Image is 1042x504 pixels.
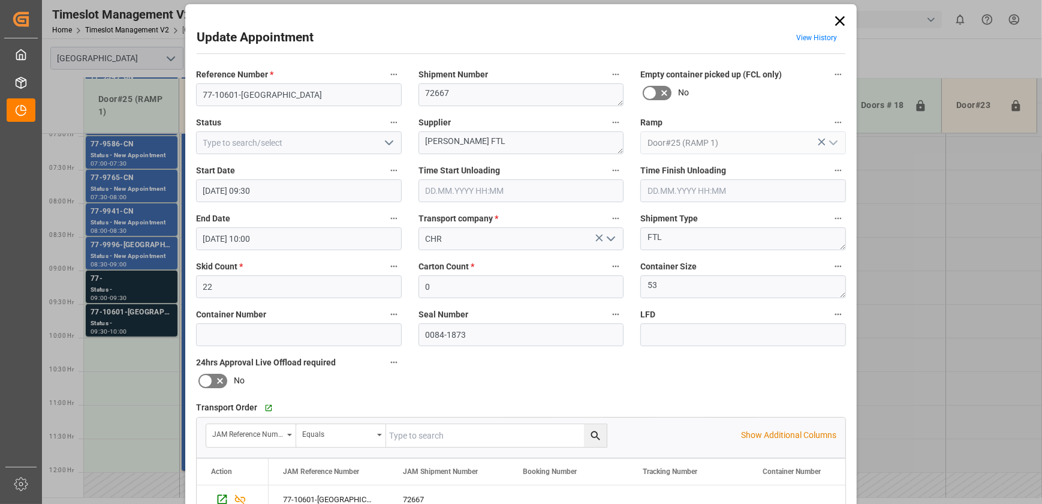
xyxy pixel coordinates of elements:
span: No [234,374,245,387]
button: search button [584,424,607,447]
button: Shipment Type [830,211,846,226]
input: Type to search [386,424,607,447]
textarea: 72667 [418,83,624,106]
span: JAM Shipment Number [403,467,478,476]
span: Container Size [640,260,697,273]
span: Empty container picked up (FCL only) [640,68,782,81]
span: LFD [640,308,655,321]
button: Container Size [830,259,846,274]
span: Tracking Number [643,467,697,476]
button: Empty container picked up (FCL only) [830,67,846,82]
span: Shipment Number [418,68,488,81]
button: open menu [206,424,296,447]
textarea: 53 [640,275,846,298]
span: End Date [196,212,230,225]
button: open menu [823,134,841,152]
span: JAM Reference Number [283,467,359,476]
button: open menu [379,134,397,152]
span: Time Finish Unloading [640,164,726,177]
p: Show Additional Columns [741,429,836,442]
button: Ramp [830,115,846,130]
span: Time Start Unloading [418,164,500,177]
div: Equals [302,426,373,440]
input: DD.MM.YYYY HH:MM [418,179,624,202]
h2: Update Appointment [197,28,314,47]
span: Seal Number [418,308,468,321]
span: 24hrs Approval Live Offload required [196,356,336,369]
span: Carton Count [418,260,474,273]
span: Status [196,116,221,129]
button: Start Date [386,163,402,178]
span: No [678,86,689,99]
button: Transport company * [608,211,624,226]
button: Seal Number [608,307,624,322]
button: Shipment Number [608,67,624,82]
textarea: [PERSON_NAME] FTL [418,131,624,154]
input: Type to search/select [640,131,846,154]
span: Ramp [640,116,662,129]
span: Booking Number [523,467,577,476]
button: Skid Count * [386,259,402,274]
button: End Date [386,211,402,226]
button: Carton Count * [608,259,624,274]
button: Time Finish Unloading [830,163,846,178]
div: Action [211,467,232,476]
span: Start Date [196,164,235,177]
input: DD.MM.YYYY HH:MM [196,227,402,250]
textarea: FTL [640,227,846,250]
span: Skid Count [196,260,243,273]
span: Supplier [418,116,451,129]
a: View History [796,34,837,42]
button: LFD [830,307,846,322]
input: DD.MM.YYYY HH:MM [640,179,846,202]
input: Type to search/select [196,131,402,154]
button: Reference Number * [386,67,402,82]
span: Container Number [763,467,821,476]
button: 24hrs Approval Live Offload required [386,355,402,370]
span: Container Number [196,308,266,321]
button: open menu [601,230,619,248]
button: Status [386,115,402,130]
span: Transport Order [196,401,257,414]
div: JAM Reference Number [212,426,283,440]
button: Container Number [386,307,402,322]
span: Transport company [418,212,498,225]
input: DD.MM.YYYY HH:MM [196,179,402,202]
button: Supplier [608,115,624,130]
span: Shipment Type [640,212,698,225]
span: Reference Number [196,68,273,81]
button: Time Start Unloading [608,163,624,178]
button: open menu [296,424,386,447]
